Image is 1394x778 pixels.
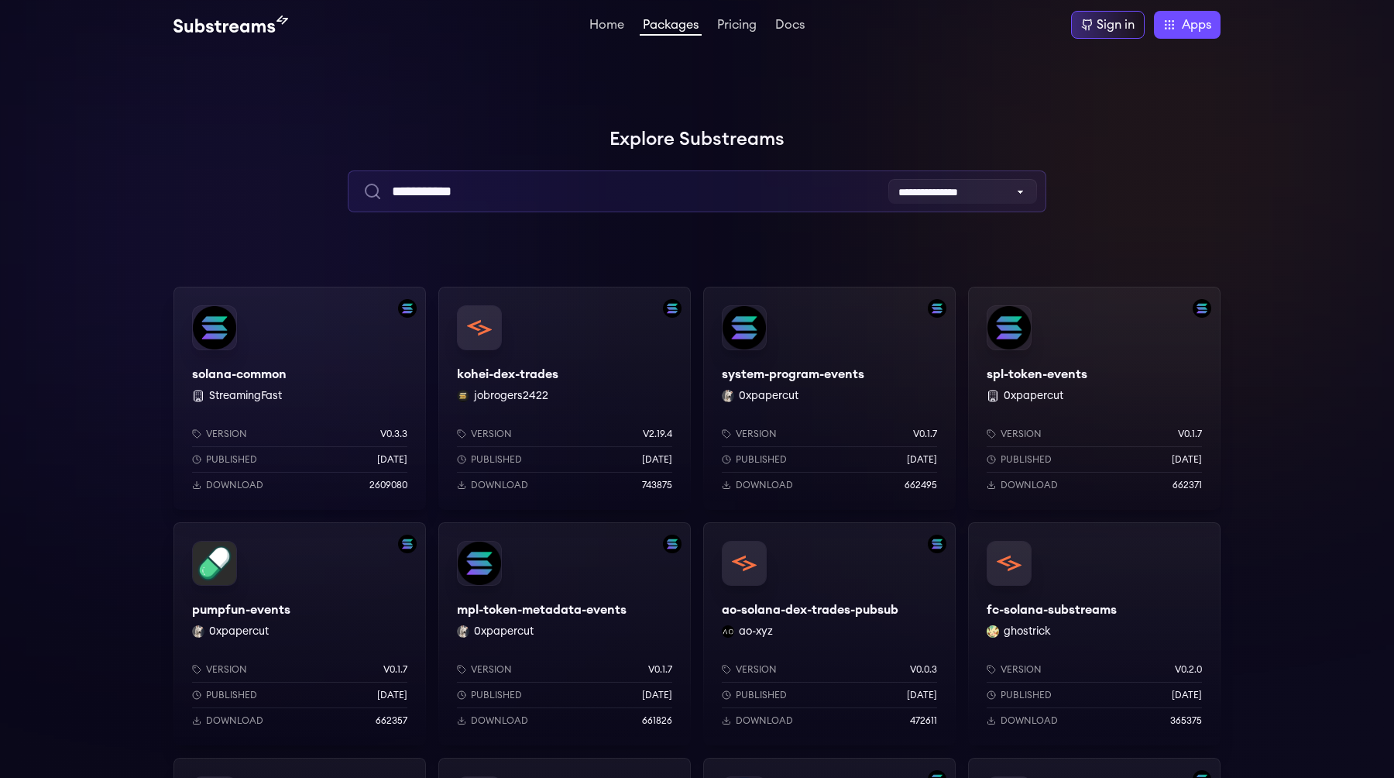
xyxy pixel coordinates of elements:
[398,299,417,318] img: Filter by solana network
[1182,15,1211,34] span: Apps
[736,689,787,701] p: Published
[586,19,627,34] a: Home
[1172,689,1202,701] p: [DATE]
[703,522,956,745] a: Filter by solana networkao-solana-dex-trades-pubsubao-solana-dex-trades-pubsubao-xyz ao-xyzVersio...
[736,479,793,491] p: Download
[739,624,773,639] button: ao-xyz
[206,428,247,440] p: Version
[1175,663,1202,676] p: v0.2.0
[471,479,528,491] p: Download
[1193,299,1211,318] img: Filter by solana network
[209,388,282,404] button: StreamingFast
[1001,479,1058,491] p: Download
[438,287,691,510] a: Filter by solana networkkohei-dex-tradeskohei-dex-tradesjobrogers2422 jobrogers2422Versionv2.19.4...
[642,689,672,701] p: [DATE]
[369,479,407,491] p: 2609080
[1004,388,1063,404] button: 0xpapercut
[206,479,263,491] p: Download
[739,388,798,404] button: 0xpapercut
[907,689,937,701] p: [DATE]
[474,624,534,639] button: 0xpapercut
[1097,15,1135,34] div: Sign in
[905,479,937,491] p: 662495
[736,714,793,727] p: Download
[1004,624,1051,639] button: ghostrick
[1172,453,1202,466] p: [DATE]
[471,663,512,676] p: Version
[173,287,426,510] a: Filter by solana networksolana-commonsolana-common StreamingFastVersionv0.3.3Published[DATE]Downl...
[173,15,288,34] img: Substream's logo
[173,124,1221,155] h1: Explore Substreams
[663,299,682,318] img: Filter by solana network
[1001,714,1058,727] p: Download
[383,663,407,676] p: v0.1.7
[209,624,269,639] button: 0xpapercut
[380,428,407,440] p: v0.3.3
[928,535,946,553] img: Filter by solana network
[736,663,777,676] p: Version
[1001,689,1052,701] p: Published
[471,689,522,701] p: Published
[772,19,808,34] a: Docs
[1001,453,1052,466] p: Published
[1001,428,1042,440] p: Version
[968,522,1221,745] a: fc-solana-substreamsfc-solana-substreamsghostrick ghostrickVersionv0.2.0Published[DATE]Download36...
[910,663,937,676] p: v0.0.3
[377,453,407,466] p: [DATE]
[471,453,522,466] p: Published
[471,428,512,440] p: Version
[640,19,702,36] a: Packages
[398,535,417,553] img: Filter by solana network
[206,453,257,466] p: Published
[928,299,946,318] img: Filter by solana network
[471,714,528,727] p: Download
[206,689,257,701] p: Published
[206,714,263,727] p: Download
[376,714,407,727] p: 662357
[206,663,247,676] p: Version
[910,714,937,727] p: 472611
[1178,428,1202,440] p: v0.1.7
[714,19,760,34] a: Pricing
[642,714,672,727] p: 661826
[663,535,682,553] img: Filter by solana network
[968,287,1221,510] a: Filter by solana networkspl-token-eventsspl-token-events 0xpapercutVersionv0.1.7Published[DATE]Do...
[438,522,691,745] a: Filter by solana networkmpl-token-metadata-eventsmpl-token-metadata-events0xpapercut 0xpapercutVe...
[173,522,426,745] a: Filter by solana networkpumpfun-eventspumpfun-events0xpapercut 0xpapercutVersionv0.1.7Published[D...
[474,388,548,404] button: jobrogers2422
[703,287,956,510] a: Filter by solana networksystem-program-eventssystem-program-events0xpapercut 0xpapercutVersionv0....
[736,453,787,466] p: Published
[736,428,777,440] p: Version
[642,453,672,466] p: [DATE]
[913,428,937,440] p: v0.1.7
[648,663,672,676] p: v0.1.7
[643,428,672,440] p: v2.19.4
[642,479,672,491] p: 743875
[907,453,937,466] p: [DATE]
[1071,11,1145,39] a: Sign in
[377,689,407,701] p: [DATE]
[1001,663,1042,676] p: Version
[1173,479,1202,491] p: 662371
[1170,714,1202,727] p: 365375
